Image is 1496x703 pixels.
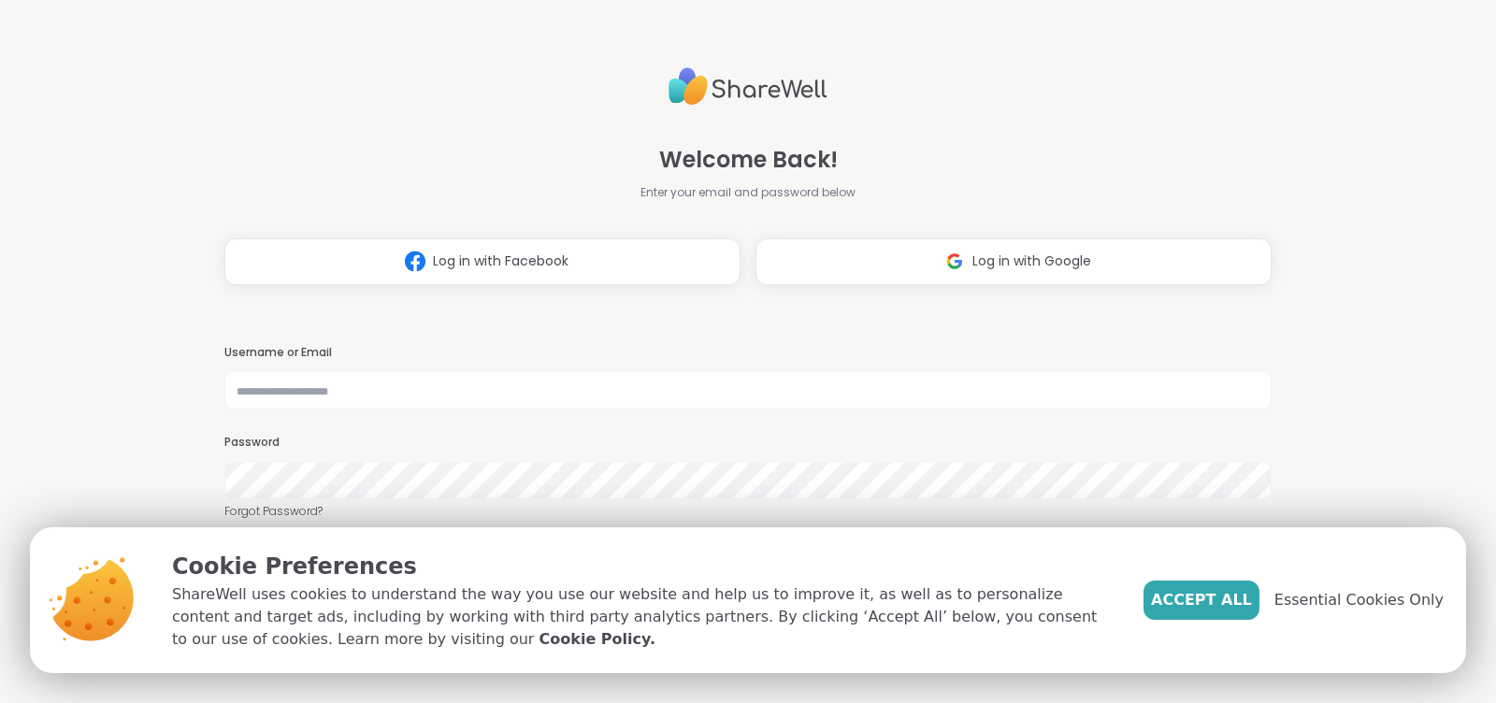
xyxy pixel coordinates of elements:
button: Log in with Facebook [224,238,741,285]
span: Accept All [1151,589,1252,611]
span: Enter your email and password below [640,184,856,201]
span: Log in with Facebook [433,251,568,271]
span: Welcome Back! [659,143,838,177]
span: Essential Cookies Only [1274,589,1444,611]
img: ShareWell Logomark [397,244,433,279]
span: Log in with Google [972,251,1091,271]
button: Accept All [1144,581,1259,620]
h3: Password [224,435,1272,451]
h3: Username or Email [224,345,1272,361]
button: Log in with Google [755,238,1272,285]
img: ShareWell Logo [669,60,827,113]
p: ShareWell uses cookies to understand the way you use our website and help us to improve it, as we... [172,583,1114,651]
a: Forgot Password? [224,503,1272,520]
a: Cookie Policy. [539,628,655,651]
img: ShareWell Logomark [937,244,972,279]
p: Cookie Preferences [172,550,1114,583]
